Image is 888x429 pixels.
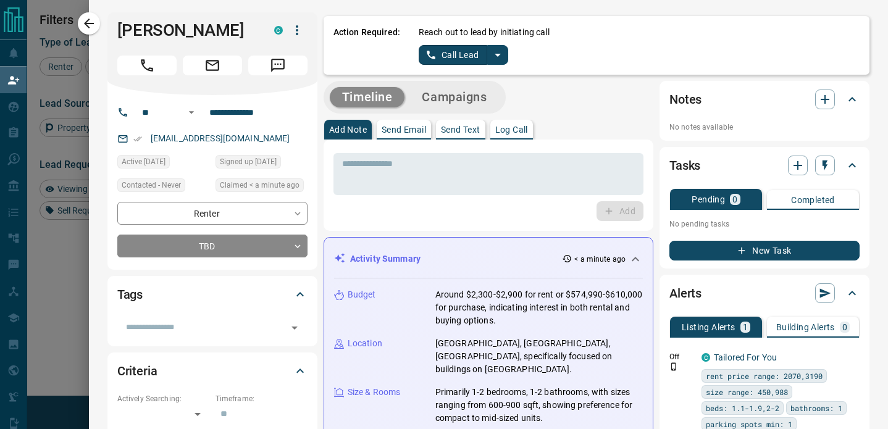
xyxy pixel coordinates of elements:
p: Pending [692,195,725,204]
p: No pending tasks [669,215,860,233]
span: Message [248,56,308,75]
div: Notes [669,85,860,114]
p: Reach out to lead by initiating call [419,26,550,39]
p: 1 [743,323,748,331]
h2: Tasks [669,156,700,175]
div: split button [419,45,508,65]
div: Tags [117,280,308,309]
p: Send Email [382,125,426,134]
svg: Email Verified [133,135,142,143]
button: Open [286,319,303,336]
div: Mon Sep 15 2025 [216,178,308,196]
span: Contacted - Never [122,179,181,191]
p: Primarily 1-2 bedrooms, 1-2 bathrooms, with sizes ranging from 600-900 sqft, showing preference f... [435,386,643,425]
p: Completed [791,196,835,204]
button: Timeline [330,87,405,107]
p: Around $2,300-$2,900 for rent or $574,990-$610,000 for purchase, indicating interest in both rent... [435,288,643,327]
span: size range: 450,988 [706,386,788,398]
p: Timeframe: [216,393,308,404]
p: 0 [732,195,737,204]
p: Add Note [329,125,367,134]
p: Location [348,337,382,350]
p: Actively Searching: [117,393,209,404]
h2: Criteria [117,361,157,381]
p: 0 [842,323,847,331]
span: Active [DATE] [122,156,165,168]
div: Criteria [117,356,308,386]
p: [GEOGRAPHIC_DATA], [GEOGRAPHIC_DATA], [GEOGRAPHIC_DATA], specifically focused on buildings on [GE... [435,337,643,376]
span: beds: 1.1-1.9,2-2 [706,402,779,414]
p: Activity Summary [350,252,421,265]
p: Budget [348,288,376,301]
p: Send Text [441,125,480,134]
span: rent price range: 2070,3190 [706,370,823,382]
div: Fri Sep 12 2025 [216,155,308,172]
div: condos.ca [274,26,283,35]
p: Listing Alerts [682,323,735,331]
span: Claimed < a minute ago [220,179,299,191]
svg: Push Notification Only [669,362,678,371]
p: No notes available [669,122,860,133]
a: Tailored For You [714,352,777,362]
button: Campaigns [409,87,499,107]
p: Log Call [495,125,528,134]
a: [EMAIL_ADDRESS][DOMAIN_NAME] [151,133,290,143]
div: condos.ca [702,353,710,362]
span: Call [117,56,177,75]
p: Size & Rooms [348,386,401,399]
h1: [PERSON_NAME] [117,20,256,40]
span: Signed up [DATE] [220,156,277,168]
div: Activity Summary< a minute ago [334,248,643,270]
h2: Notes [669,90,702,109]
h2: Alerts [669,283,702,303]
p: Action Required: [333,26,400,65]
p: < a minute ago [574,254,626,265]
div: TBD [117,235,308,257]
p: Off [669,351,694,362]
div: Sun Sep 14 2025 [117,155,209,172]
span: bathrooms: 1 [790,402,842,414]
div: Renter [117,202,308,225]
h2: Tags [117,285,143,304]
button: New Task [669,241,860,260]
div: Alerts [669,278,860,308]
div: Tasks [669,151,860,180]
span: Email [183,56,242,75]
p: Building Alerts [776,323,835,331]
button: Call Lead [419,45,487,65]
button: Open [184,105,199,120]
